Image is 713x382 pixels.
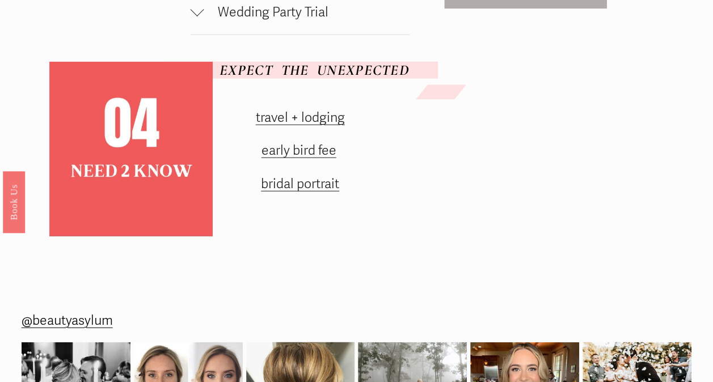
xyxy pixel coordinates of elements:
a: travel + lodging [256,109,345,126]
a: @beautyasylum [22,309,113,332]
em: EXPECT THE UNEXPECTED [220,61,409,79]
a: bridal portrait [261,176,339,192]
a: early bird fee [261,142,336,159]
span: Wedding Party Trial [204,4,410,20]
a: Book Us [3,171,25,233]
